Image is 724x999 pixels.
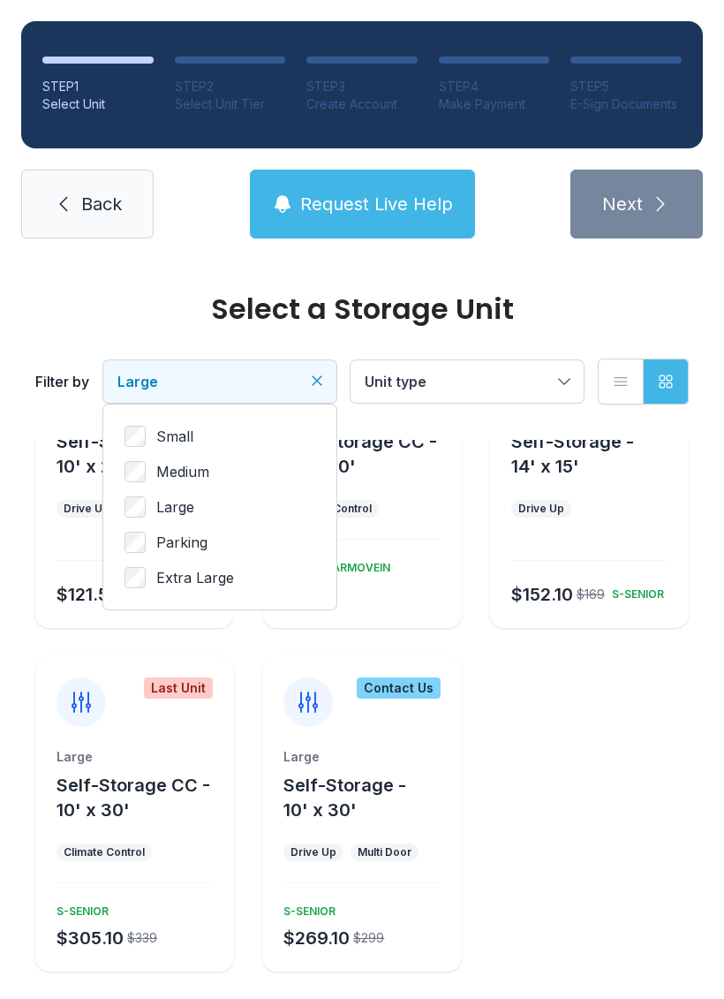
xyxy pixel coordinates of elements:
[35,295,689,323] div: Select a Storage Unit
[605,580,664,602] div: S-SENIOR
[283,748,440,766] div: Large
[124,532,146,553] input: Parking
[124,461,146,482] input: Medium
[283,773,454,822] button: Self-Storage - 10' x 30'
[308,372,326,390] button: Clear filters
[602,192,643,216] span: Next
[117,373,158,390] span: Large
[42,95,154,113] div: Select Unit
[283,775,406,821] span: Self-Storage - 10' x 30'
[353,929,384,947] div: $299
[124,426,146,447] input: Small
[57,582,120,607] div: $121.50
[156,461,209,482] span: Medium
[156,567,234,588] span: Extra Large
[127,929,157,947] div: $339
[57,773,227,822] button: Self-Storage CC - 10' x 30'
[42,78,154,95] div: STEP 1
[103,360,336,403] button: Large
[290,845,336,859] div: Drive Up
[283,429,454,479] button: Self-Storage CC - 10' x 20'
[49,897,109,919] div: S-SENIOR
[144,677,213,699] div: Last Unit
[439,78,550,95] div: STEP 4
[175,95,286,113] div: Select Unit Tier
[306,78,418,95] div: STEP 3
[175,78,286,95] div: STEP 2
[511,429,682,479] button: Self-Storage - 14' x 15'
[156,532,207,553] span: Parking
[64,502,109,516] div: Drive Up
[358,845,411,859] div: Multi Door
[518,502,564,516] div: Drive Up
[365,373,426,390] span: Unit type
[276,897,336,919] div: S-SENIOR
[577,586,605,603] div: $169
[283,926,350,950] div: $269.10
[57,429,227,479] button: Self-Storage - 10' x 20'
[306,95,418,113] div: Create Account
[300,192,453,216] span: Request Live Help
[35,371,89,392] div: Filter by
[570,95,682,113] div: E-Sign Documents
[57,926,124,950] div: $305.10
[357,677,441,699] div: Contact Us
[124,496,146,518] input: Large
[351,360,584,403] button: Unit type
[570,78,682,95] div: STEP 5
[124,567,146,588] input: Extra Large
[57,775,210,821] span: Self-Storage CC - 10' x 30'
[57,748,213,766] div: Large
[439,95,550,113] div: Make Payment
[511,582,573,607] div: $152.10
[156,426,193,447] span: Small
[81,192,122,216] span: Back
[156,496,194,518] span: Large
[64,845,145,859] div: Climate Control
